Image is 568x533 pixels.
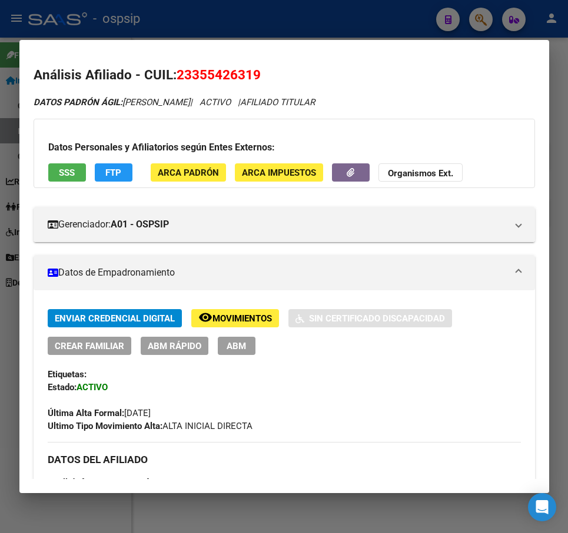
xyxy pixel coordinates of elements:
div: Open Intercom Messenger [528,493,556,521]
strong: Apellido: [48,477,82,488]
button: SSS [48,163,86,182]
span: ALTA INICIAL DIRECTA [48,421,253,431]
mat-panel-title: Datos de Empadronamiento [48,266,507,280]
button: Organismos Ext. [378,163,463,182]
button: ABM Rápido [141,337,208,355]
strong: Estado: [48,382,77,393]
span: [PERSON_NAME] [34,97,190,108]
span: Crear Familiar [55,341,124,351]
h2: Análisis Afiliado - CUIL: [34,65,535,85]
span: ABM Rápido [148,341,201,351]
span: Enviar Credencial Digital [55,313,175,324]
mat-panel-title: Gerenciador: [48,217,507,232]
span: 23355426319 [177,67,261,82]
span: SSS [59,167,75,178]
button: ARCA Impuestos [235,163,323,182]
mat-icon: remove_red_eye [198,310,212,324]
button: Sin Certificado Discapacidad [288,309,452,327]
button: ABM [218,337,255,355]
mat-expansion-panel-header: Datos de Empadronamiento [34,255,535,290]
i: | ACTIVO | [34,97,315,108]
span: [PERSON_NAME] [48,477,150,488]
strong: DATOS PADRÓN ÁGIL: [34,97,122,108]
strong: Etiquetas: [48,369,87,380]
strong: A01 - OSPSIP [111,217,169,232]
span: ARCA Padrón [158,167,219,178]
span: ABM [227,341,246,351]
button: ARCA Padrón [151,163,226,182]
span: Movimientos [212,313,272,324]
strong: Organismos Ext. [388,168,453,179]
span: Sin Certificado Discapacidad [309,313,445,324]
strong: ACTIVO [77,382,108,393]
span: ARCA Impuestos [242,167,316,178]
mat-expansion-panel-header: Gerenciador:A01 - OSPSIP [34,207,535,242]
span: [DATE] [48,408,151,418]
strong: Última Alta Formal: [48,408,124,418]
button: Enviar Credencial Digital [48,309,182,327]
strong: Ultimo Tipo Movimiento Alta: [48,421,162,431]
h3: DATOS DEL AFILIADO [48,453,521,466]
button: Crear Familiar [48,337,131,355]
span: FTP [105,167,121,178]
button: FTP [95,163,132,182]
button: Movimientos [191,309,279,327]
span: AFILIADO TITULAR [240,97,315,108]
h3: Datos Personales y Afiliatorios según Entes Externos: [48,140,520,155]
